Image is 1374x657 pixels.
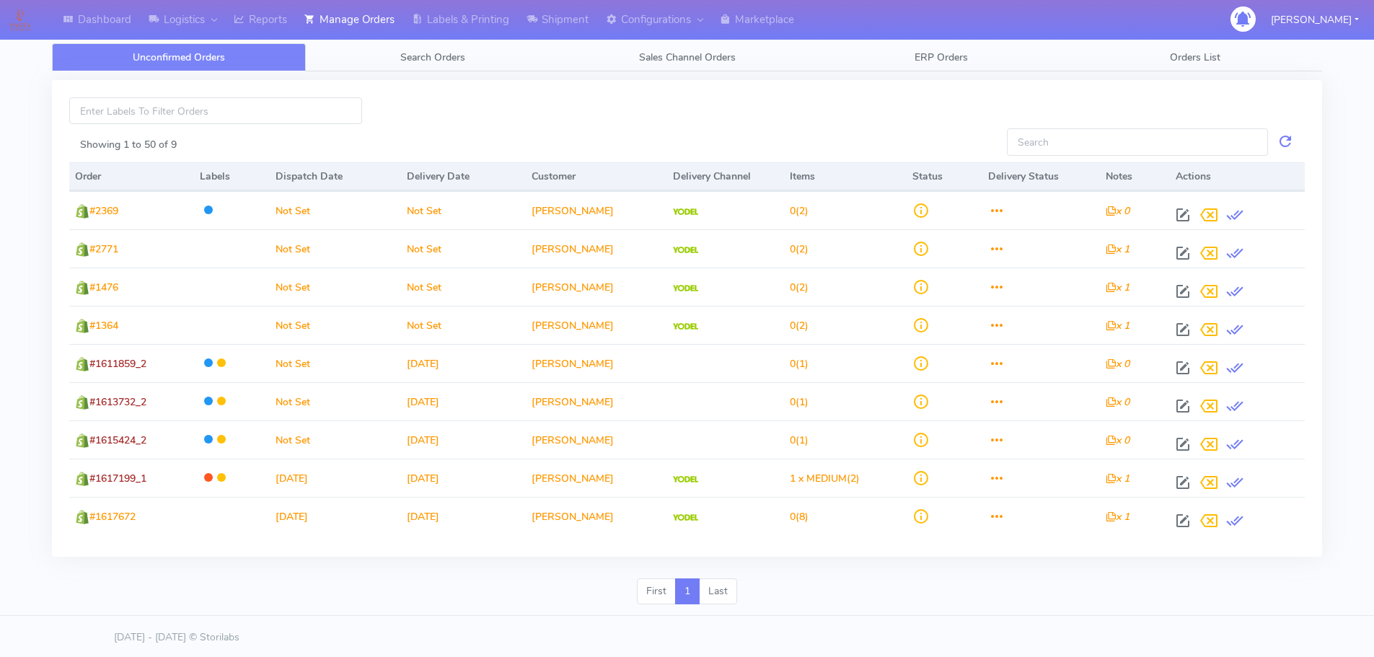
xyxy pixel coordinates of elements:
i: x 1 [1106,242,1129,256]
th: Items [784,162,907,191]
input: Search [1007,128,1268,155]
ul: Tabs [52,43,1322,71]
i: x 1 [1106,510,1129,524]
i: x 1 [1106,472,1129,485]
span: 0 [790,204,796,218]
td: [PERSON_NAME] [526,191,667,229]
span: (2) [790,204,809,218]
span: 0 [790,242,796,256]
label: Showing 1 to 50 of 9 [80,137,177,152]
td: [PERSON_NAME] [526,382,667,420]
td: [DATE] [401,420,526,459]
span: Orders List [1170,50,1220,64]
span: (1) [790,433,809,447]
i: x 0 [1106,395,1129,409]
td: [DATE] [270,459,401,497]
span: ERP Orders [915,50,968,64]
a: 1 [675,578,700,604]
span: 0 [790,433,796,447]
span: 0 [790,357,796,371]
td: [PERSON_NAME] [526,459,667,497]
th: Status [907,162,982,191]
span: 0 [790,281,796,294]
i: x 1 [1106,281,1129,294]
img: Yodel [673,514,698,521]
span: Search Orders [400,50,465,64]
span: (8) [790,510,809,524]
span: 0 [790,395,796,409]
td: Not Set [270,268,401,306]
td: [PERSON_NAME] [526,306,667,344]
i: x 0 [1106,433,1129,447]
td: [PERSON_NAME] [526,344,667,382]
td: Not Set [270,420,401,459]
td: [DATE] [401,459,526,497]
th: Delivery Channel [667,162,784,191]
span: 0 [790,510,796,524]
td: [PERSON_NAME] [526,497,667,535]
span: (1) [790,395,809,409]
td: Not Set [270,382,401,420]
td: [PERSON_NAME] [526,229,667,268]
img: Yodel [673,208,698,216]
img: Yodel [673,476,698,483]
td: [PERSON_NAME] [526,420,667,459]
span: 1 x MEDIUM [790,472,847,485]
img: Yodel [673,285,698,292]
th: Actions [1170,162,1305,191]
td: Not Set [401,191,526,229]
input: Enter Labels To Filter Orders [69,97,362,124]
td: Not Set [401,229,526,268]
span: (2) [790,281,809,294]
th: Notes [1100,162,1171,191]
th: Delivery Date [401,162,526,191]
td: [PERSON_NAME] [526,268,667,306]
span: (2) [790,472,860,485]
td: Not Set [401,306,526,344]
th: Labels [194,162,270,191]
td: Not Set [270,344,401,382]
img: Yodel [673,247,698,254]
span: (1) [790,357,809,371]
td: [DATE] [401,382,526,420]
span: Sales Channel Orders [639,50,736,64]
span: #1613732_2 [89,395,146,409]
td: [DATE] [270,497,401,535]
th: Customer [526,162,667,191]
td: Not Set [270,229,401,268]
span: #1611859_2 [89,357,146,371]
span: (2) [790,319,809,332]
span: #1617199_1 [89,472,146,485]
td: [DATE] [401,344,526,382]
i: x 1 [1106,319,1129,332]
span: #2369 [89,204,118,218]
span: #1476 [89,281,118,294]
th: Order [69,162,194,191]
th: Delivery Status [982,162,1099,191]
span: #2771 [89,242,118,256]
span: 0 [790,319,796,332]
span: (2) [790,242,809,256]
span: Unconfirmed Orders [133,50,225,64]
span: #1364 [89,319,118,332]
th: Dispatch Date [270,162,401,191]
span: #1617672 [89,510,136,524]
button: [PERSON_NAME] [1260,5,1370,35]
td: Not Set [401,268,526,306]
i: x 0 [1106,204,1129,218]
span: #1615424_2 [89,433,146,447]
td: [DATE] [401,497,526,535]
img: Yodel [673,323,698,330]
td: Not Set [270,306,401,344]
i: x 0 [1106,357,1129,371]
td: Not Set [270,191,401,229]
